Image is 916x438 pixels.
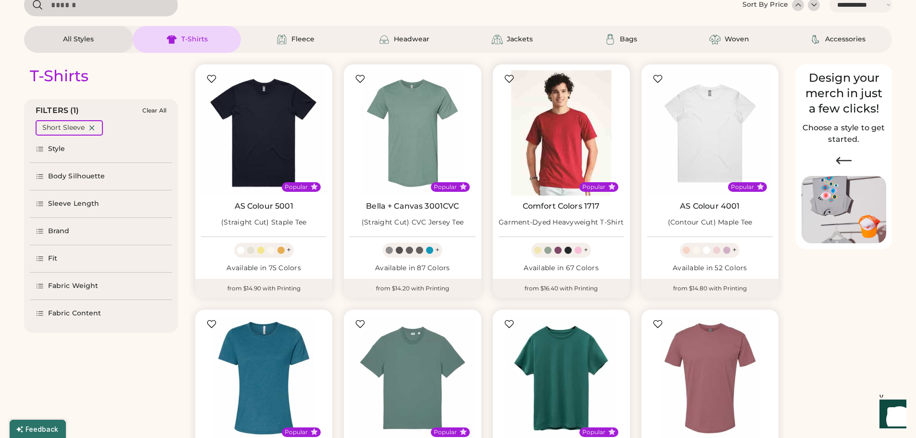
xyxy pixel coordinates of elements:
div: All Styles [63,35,94,44]
div: Popular [285,428,308,436]
img: T-Shirts Icon [166,34,177,45]
div: (Straight Cut) Staple Tee [221,218,306,227]
div: Sleeve Length [48,199,99,209]
div: Fabric Content [48,309,101,318]
button: Popular Style [460,428,467,436]
div: Clear All [142,107,166,114]
div: + [584,245,588,255]
div: Popular [582,183,605,191]
div: Bags [620,35,637,44]
img: Bags Icon [604,34,616,45]
div: Short Sleeve [42,123,85,133]
div: Fit [48,254,57,263]
img: Accessories Icon [810,34,821,45]
a: Bella + Canvas 3001CVC [366,201,459,211]
div: + [287,245,291,255]
a: Comfort Colors 1717 [523,201,600,211]
div: from $14.20 with Printing [344,279,481,298]
button: Popular Style [757,183,764,190]
div: Popular [434,183,457,191]
button: Popular Style [608,428,615,436]
div: Available in 52 Colors [647,263,773,273]
div: T-Shirts [181,35,208,44]
div: from $14.80 with Printing [641,279,778,298]
div: Garment-Dyed Heavyweight T-Shirt [499,218,624,227]
div: Popular [285,183,308,191]
div: Jackets [507,35,533,44]
div: Accessories [825,35,866,44]
img: AS Colour 4001 (Contour Cut) Maple Tee [647,70,773,196]
iframe: Front Chat [870,395,912,436]
img: AS Colour 5001 (Straight Cut) Staple Tee [201,70,326,196]
div: Popular [582,428,605,436]
div: from $16.40 with Printing [493,279,630,298]
div: Body Silhouette [48,172,105,181]
div: (Straight Cut) CVC Jersey Tee [362,218,464,227]
div: Available in 75 Colors [201,263,326,273]
div: Popular [434,428,457,436]
img: Image of Lisa Congdon Eye Print on T-Shirt and Hat [802,176,886,244]
div: Brand [48,226,70,236]
a: AS Colour 5001 [235,201,293,211]
div: from $14.90 with Printing [195,279,332,298]
a: AS Colour 4001 [680,201,740,211]
div: Design your merch in just a few clicks! [802,70,886,116]
button: Popular Style [311,428,318,436]
button: Popular Style [608,183,615,190]
div: T-Shirts [30,66,88,86]
div: FILTERS (1) [36,105,79,116]
img: Comfort Colors 1717 Garment-Dyed Heavyweight T-Shirt [499,70,624,196]
div: Available in 67 Colors [499,263,624,273]
img: Headwear Icon [378,34,390,45]
img: Woven Icon [709,34,721,45]
div: + [435,245,439,255]
div: Available in 87 Colors [350,263,475,273]
div: Headwear [394,35,429,44]
div: Fabric Weight [48,281,98,291]
img: BELLA + CANVAS 3001CVC (Straight Cut) CVC Jersey Tee [350,70,475,196]
button: Popular Style [460,183,467,190]
div: Style [48,144,65,154]
div: + [732,245,737,255]
div: Popular [731,183,754,191]
h2: Choose a style to get started. [802,122,886,145]
img: Fleece Icon [276,34,288,45]
div: (Contour Cut) Maple Tee [668,218,753,227]
button: Popular Style [311,183,318,190]
div: Fleece [291,35,314,44]
div: Woven [725,35,749,44]
img: Jackets Icon [491,34,503,45]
